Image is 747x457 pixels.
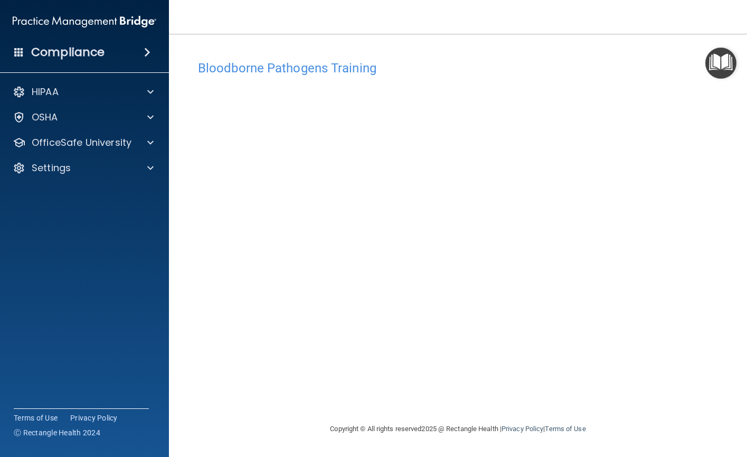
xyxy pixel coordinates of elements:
[14,413,58,423] a: Terms of Use
[13,162,154,174] a: Settings
[266,412,651,446] div: Copyright © All rights reserved 2025 @ Rectangle Health | |
[13,11,156,32] img: PMB logo
[32,111,58,124] p: OSHA
[31,45,105,60] h4: Compliance
[32,136,131,149] p: OfficeSafe University
[13,86,154,98] a: HIPAA
[502,425,543,433] a: Privacy Policy
[705,48,736,79] button: Open Resource Center
[32,162,71,174] p: Settings
[13,111,154,124] a: OSHA
[198,81,718,406] iframe: bbp
[545,425,585,433] a: Terms of Use
[14,427,100,438] span: Ⓒ Rectangle Health 2024
[13,136,154,149] a: OfficeSafe University
[198,61,718,75] h4: Bloodborne Pathogens Training
[70,413,118,423] a: Privacy Policy
[32,86,59,98] p: HIPAA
